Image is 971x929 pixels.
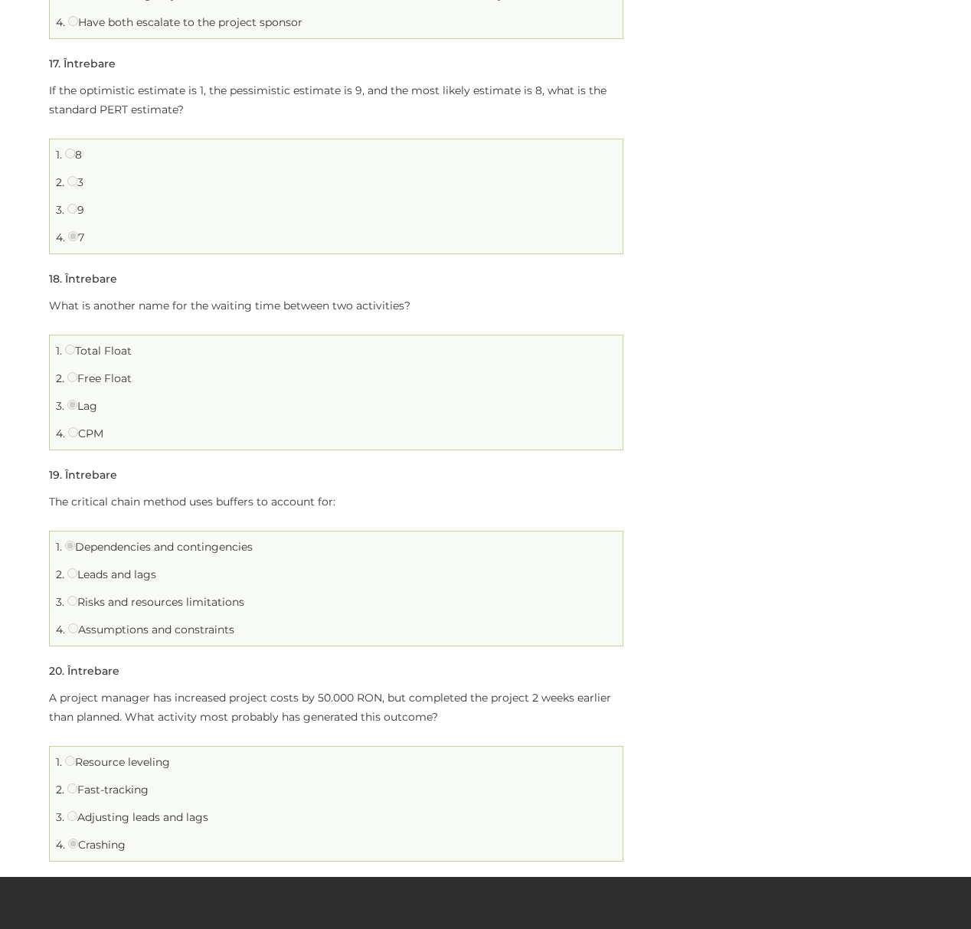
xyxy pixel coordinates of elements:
span: 17 [49,57,58,70]
label: Lag [67,399,97,413]
label: Resource leveling [65,755,170,769]
input: Adjusting leads and lags [67,811,77,821]
label: Free Float [67,371,132,385]
span: What is another name for the waiting time between two activities? [49,299,410,312]
input: Risks and resources limitations [67,596,77,606]
input: 9 [67,204,77,214]
span: 4. [56,231,65,244]
span: 1. [56,755,62,769]
span: 1. [56,344,62,358]
span: 3. [56,810,64,824]
p: The critical chain method uses buffers to account for: [49,492,623,512]
span: 2. [56,568,64,581]
h5: . Întrebare [49,273,117,285]
input: Dependencies and contingencies [65,541,75,551]
input: 8 [65,149,75,159]
p: A project manager has increased project costs by 50.000 RON, but completed the project 2 weeks ea... [49,689,623,727]
span: 4. [56,623,65,636]
label: Crashing [68,838,126,852]
span: 4. [56,427,65,440]
label: 8 [65,148,82,162]
span: 18 [49,272,60,286]
input: 7 [68,231,78,241]
span: 1. [56,148,62,162]
input: Free Float [67,372,77,382]
input: 3 [67,176,77,186]
h5: . Întrebare [49,666,119,677]
h5: . Întrebare [49,58,116,70]
input: Fast-tracking [67,783,77,793]
input: Crashing [68,839,78,849]
h5: . Întrebare [49,469,117,481]
label: Risks and resources limitations [67,595,244,609]
label: Adjusting leads and lags [67,810,208,824]
input: Leads and lags [67,568,77,578]
span: 19 [49,468,60,482]
label: 9 [67,203,84,217]
span: 3. [56,595,64,609]
input: Total Float [65,345,75,355]
span: 1. [56,540,62,554]
label: Dependencies and contingencies [65,540,253,554]
span: 2. [56,175,64,189]
input: Assumptions and constraints [68,623,78,633]
label: 7 [68,231,84,244]
span: 3. [56,203,64,217]
p: If the optimistic estimate is 1, the pessimistic estimate is 9, and the most likely estimate is 8... [49,81,623,119]
label: 3 [67,175,83,189]
label: Assumptions and constraints [68,623,234,636]
input: Lag [67,400,77,410]
label: Leads and lags [67,568,156,581]
input: Resource leveling [65,756,75,766]
input: Have both escalate to the project sponsor [68,16,78,26]
label: CPM [68,427,103,440]
label: Fast-tracking [67,783,149,797]
input: CPM [68,427,78,437]
span: 4. [56,15,65,29]
label: Total Float [65,344,132,358]
span: 2. [56,783,64,797]
span: 20 [49,664,62,678]
span: 4. [56,838,65,852]
label: Have both escalate to the project sponsor [68,15,302,29]
span: 3. [56,399,64,413]
span: 2. [56,371,64,385]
